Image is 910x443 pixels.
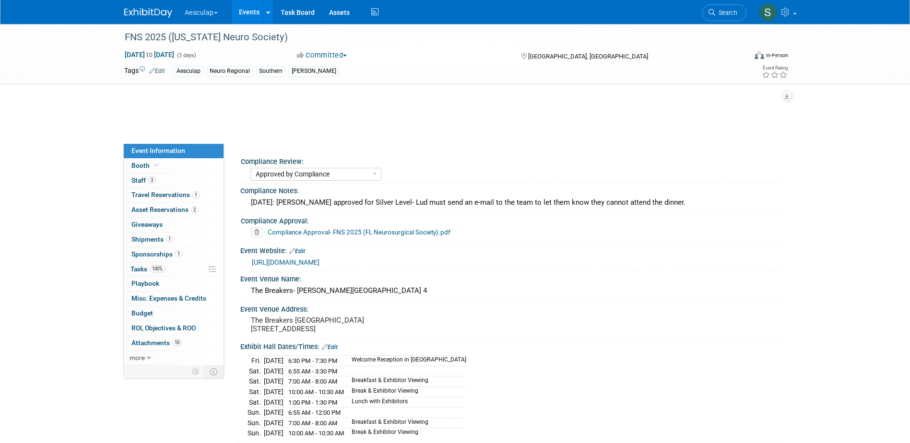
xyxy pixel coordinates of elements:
div: Compliance Approval: [241,214,782,226]
span: 100% [150,265,165,272]
td: Sun. [248,408,264,418]
span: 6:55 AM - 3:30 PM [288,368,337,375]
span: Playbook [131,280,159,287]
td: Tags [124,66,165,77]
a: Giveaways [124,218,224,232]
span: Misc. Expenses & Credits [131,294,206,302]
a: more [124,351,224,365]
td: Sat. [248,387,264,397]
span: Shipments [131,235,173,243]
a: Edit [289,248,305,255]
td: Sat. [248,376,264,387]
td: Fri. [248,356,264,366]
span: Staff [131,176,155,184]
a: Sponsorships1 [124,247,224,262]
div: Southern [256,66,285,76]
span: Attachments [131,339,182,347]
span: 1:00 PM - 1:30 PM [288,399,337,406]
a: Booth [124,159,224,173]
img: ExhibitDay [124,8,172,18]
span: Booth [131,162,161,169]
div: Compliance Review: [241,154,782,166]
span: 7:00 AM - 8:00 AM [288,420,337,427]
i: Booth reservation complete [154,163,159,168]
span: (3 days) [176,52,196,58]
div: Compliance Notes: [240,184,786,196]
a: Asset Reservations2 [124,203,224,217]
a: Playbook [124,277,224,291]
span: 3 [148,176,155,184]
span: 6:30 PM - 7:30 PM [288,357,337,364]
a: Search [702,4,746,21]
td: Personalize Event Tab Strip [188,365,204,378]
span: Sponsorships [131,250,182,258]
span: Event Information [131,147,185,154]
div: Event Format [690,50,789,64]
span: 10 [172,339,182,346]
span: [GEOGRAPHIC_DATA], [GEOGRAPHIC_DATA] [528,53,648,60]
div: Event Venue Address: [240,302,786,314]
td: Breakfast & Exhibitor Viewing [346,376,466,387]
div: The Breakers- [PERSON_NAME][GEOGRAPHIC_DATA] 4 [248,283,779,298]
a: Misc. Expenses & Credits [124,291,224,306]
a: [URL][DOMAIN_NAME] [252,258,319,266]
td: Welcome Reception in [GEOGRAPHIC_DATA] [346,356,466,366]
a: Budget [124,306,224,321]
td: [DATE] [264,428,284,438]
td: Sun. [248,418,264,428]
span: 6:55 AM - 12:00 PM [288,409,341,416]
td: [DATE] [264,397,284,408]
td: Sat. [248,397,264,408]
a: Travel Reservations1 [124,188,224,202]
span: Budget [131,309,153,317]
span: 10:00 AM - 10:30 AM [288,388,344,396]
a: Compliance Approval- FNS 2025 (FL Neurosurgical Society).pdf [268,228,450,236]
td: Toggle Event Tabs [204,365,224,378]
span: Asset Reservations [131,206,198,213]
a: Shipments1 [124,233,224,247]
span: 7:00 AM - 8:00 AM [288,378,337,385]
span: 2 [191,206,198,213]
a: Edit [322,344,338,350]
div: Neuro Regional [207,66,253,76]
td: [DATE] [264,418,284,428]
a: Attachments10 [124,336,224,350]
img: Sara Hurson [759,3,777,22]
a: Event Information [124,144,224,158]
td: Sun. [248,428,264,438]
td: Breakfast & Exhibitor Viewing [346,418,466,428]
a: ROI, Objectives & ROO [124,321,224,336]
td: Break & Exhibitor Viewing [346,428,466,438]
span: ROI, Objectives & ROO [131,324,196,332]
span: [DATE] [DATE] [124,50,175,59]
img: Format-Inperson.png [755,51,764,59]
div: Exhibit Hall Dates/Times: [240,339,786,352]
span: Tasks [130,265,165,273]
span: 1 [166,235,173,243]
button: Committed [294,50,351,60]
td: Break & Exhibitor Viewing [346,387,466,397]
a: Staff3 [124,174,224,188]
a: Tasks100% [124,262,224,277]
span: more [130,354,145,361]
span: 10:00 AM - 10:30 AM [288,430,344,437]
td: [DATE] [264,387,284,397]
div: Aesculap [174,66,203,76]
span: 1 [192,191,200,198]
td: Lunch with Exhibitors [346,397,466,408]
td: [DATE] [264,376,284,387]
a: Edit [149,68,165,74]
div: Event Rating [762,66,788,70]
div: FNS 2025 ([US_STATE] Neuro Society) [121,29,732,46]
div: [PERSON_NAME] [289,66,339,76]
a: Delete attachment? [251,229,266,236]
span: Giveaways [131,221,163,228]
td: Sat. [248,366,264,376]
span: Travel Reservations [131,191,200,198]
span: to [145,51,154,58]
td: [DATE] [264,356,284,366]
div: Event Website: [240,244,786,256]
span: 1 [175,250,182,257]
div: Event Venue Name: [240,272,786,284]
pre: The Breakers [GEOGRAPHIC_DATA] [STREET_ADDRESS] [251,316,457,333]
